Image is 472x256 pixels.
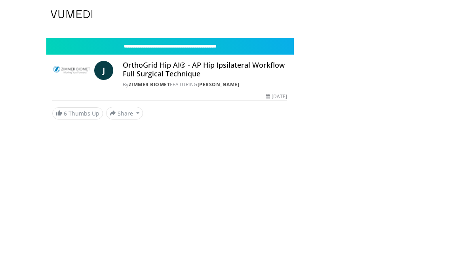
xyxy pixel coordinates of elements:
span: 6 [64,110,67,117]
div: [DATE] [266,93,287,100]
h4: OrthoGrid Hip AI® - AP Hip Ipsilateral Workflow Full Surgical Technique [123,61,287,78]
a: Zimmer Biomet [129,81,170,88]
a: 6 Thumbs Up [52,107,103,119]
div: By FEATURING [123,81,287,88]
img: Zimmer Biomet [52,61,91,80]
a: [PERSON_NAME] [198,81,240,88]
a: J [94,61,113,80]
button: Share [106,107,143,119]
img: VuMedi Logo [51,10,93,18]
